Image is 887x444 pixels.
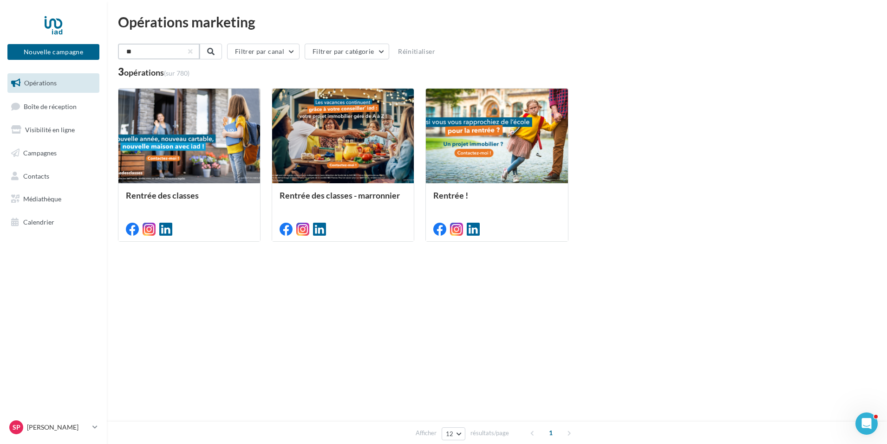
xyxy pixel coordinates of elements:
[23,218,54,226] span: Calendrier
[543,425,558,440] span: 1
[126,190,199,200] span: Rentrée des classes
[470,429,509,438] span: résultats/page
[118,15,876,29] div: Opérations marketing
[23,195,61,203] span: Médiathèque
[27,423,89,432] p: [PERSON_NAME]
[6,120,101,140] a: Visibilité en ligne
[7,44,99,60] button: Nouvelle campagne
[433,190,468,200] span: Rentrée !
[24,79,57,87] span: Opérations
[24,102,77,110] span: Boîte de réception
[394,46,439,57] button: Réinitialiser
[124,68,189,77] div: opérations
[6,73,101,93] a: Opérations
[6,97,101,116] a: Boîte de réception
[855,412,878,435] iframe: Intercom live chat
[164,69,189,77] span: (sur 780)
[6,143,101,163] a: Campagnes
[416,429,437,438] span: Afficher
[13,423,20,432] span: Sp
[6,167,101,186] a: Contacts
[305,44,389,59] button: Filtrer par catégorie
[7,418,99,436] a: Sp [PERSON_NAME]
[442,427,465,440] button: 12
[6,189,101,209] a: Médiathèque
[25,126,75,134] span: Visibilité en ligne
[446,430,454,438] span: 12
[6,212,101,232] a: Calendrier
[23,149,57,157] span: Campagnes
[118,67,189,77] div: 3
[23,172,49,180] span: Contacts
[280,190,400,200] span: Rentrée des classes - marronnier
[227,44,300,59] button: Filtrer par canal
